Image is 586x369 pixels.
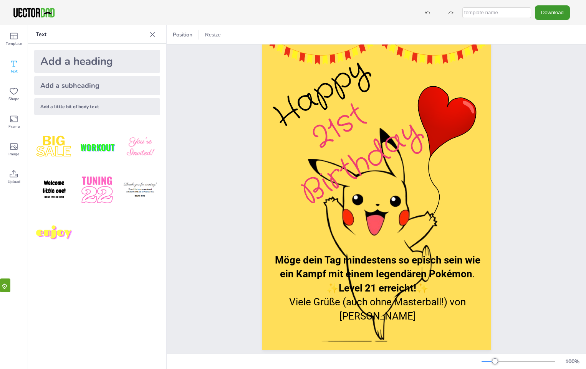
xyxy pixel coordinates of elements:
[462,7,531,18] input: template name
[36,25,146,44] p: Text
[339,282,416,294] span: Level 21 erreicht!
[8,124,20,130] span: Frame
[77,127,117,167] img: XdJCRjX.png
[416,282,429,294] span: ✨
[34,213,74,253] img: M7yqmqo.png
[563,358,581,365] div: 100 %
[34,127,74,167] img: style1.png
[8,179,20,185] span: Upload
[34,170,74,210] img: GNLDUe7.png
[326,282,339,294] span: ✨
[275,254,480,280] span: Möge dein Tag mindestens so episch sein wie ein Kampf mit einem legendären Pokémon
[202,29,224,41] button: Resize
[293,94,429,216] span: 21st Birthday
[8,151,19,157] span: Image
[266,49,376,138] span: Happy
[171,31,194,38] span: Position
[472,268,475,280] span: .
[34,76,160,95] div: Add a subheading
[77,170,117,210] img: 1B4LbXY.png
[120,127,160,167] img: BBMXfK6.png
[34,98,160,115] div: Add a little bit of body text
[10,68,18,74] span: Text
[289,296,466,321] span: Viele Grüße (auch ohne Masterball!) von [PERSON_NAME]
[12,7,56,18] img: VectorDad-1.png
[120,170,160,210] img: K4iXMrW.png
[34,50,160,73] div: Add a heading
[6,41,22,47] span: Template
[535,5,570,20] button: Download
[8,96,19,102] span: Shape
